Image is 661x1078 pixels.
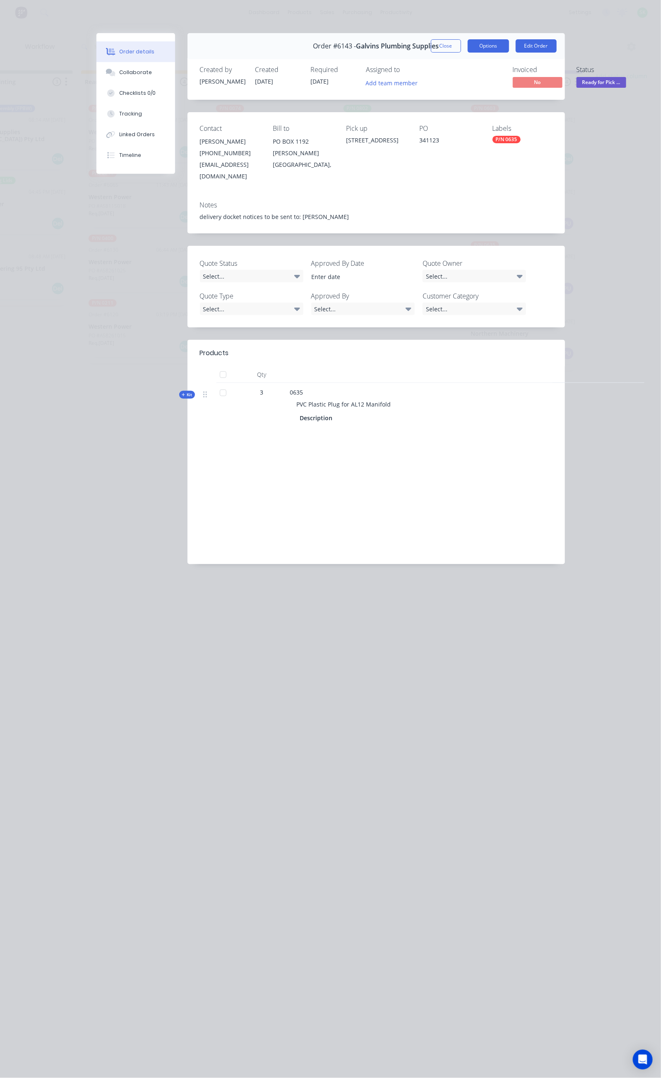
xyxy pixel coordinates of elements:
div: Open Intercom Messenger [633,1050,653,1070]
span: 3 [260,388,264,397]
label: Approved By Date [311,258,415,268]
button: Add team member [361,77,422,88]
div: [PERSON_NAME] [200,136,260,147]
div: Timeline [119,152,141,159]
div: [PHONE_NUMBER] [200,147,260,159]
div: Notes [200,201,553,209]
div: Tracking [119,110,142,118]
label: Quote Status [200,258,303,268]
div: [EMAIL_ADDRESS][DOMAIN_NAME] [200,159,260,182]
div: [STREET_ADDRESS] [346,136,406,144]
label: Approved By [311,291,415,301]
div: Required [311,66,356,74]
div: Kit [179,391,195,399]
button: Options [468,39,509,53]
button: Close [431,39,461,53]
div: Order details [119,48,154,55]
div: Select... [311,303,415,315]
label: Quote Type [200,291,303,301]
div: PO [419,125,479,132]
button: Checklists 0/0 [96,83,175,103]
div: Created [255,66,301,74]
div: P/N 0635 [493,136,521,143]
button: Collaborate [96,62,175,83]
div: Collaborate [119,69,152,76]
div: [PERSON_NAME][PHONE_NUMBER][EMAIL_ADDRESS][DOMAIN_NAME] [200,136,260,182]
span: 0635 [290,388,303,396]
label: Customer Category [423,291,526,301]
div: Bill to [273,125,333,132]
button: Add team member [366,77,423,88]
div: Assigned to [366,66,449,74]
span: Galvins Plumbing Supplies [356,42,439,50]
span: [DATE] [311,77,329,85]
div: Linked Orders [119,131,155,138]
div: Invoiced [513,66,567,74]
div: PO BOX 1192 [273,136,333,147]
button: Order details [96,41,175,62]
div: Qty [237,366,287,383]
div: Labels [493,125,553,132]
div: 341123 [419,136,479,147]
div: Contact [200,125,260,132]
span: PVC Plastic Plug for AL12 Manifold [297,400,391,408]
div: Checklists 0/0 [119,89,156,97]
div: Description [300,412,336,424]
div: Select... [423,303,526,315]
div: Select... [200,303,303,315]
div: Select... [423,270,526,282]
div: Pick up [346,125,406,132]
div: Products [200,348,229,358]
div: Created by [200,66,245,74]
label: Quote Owner [423,258,526,268]
div: [PERSON_NAME][GEOGRAPHIC_DATA], [273,147,333,171]
input: Enter date [305,270,409,283]
span: Order #6143 - [313,42,356,50]
span: Kit [182,392,192,398]
button: Tracking [96,103,175,124]
div: PO BOX 1192[PERSON_NAME][GEOGRAPHIC_DATA], [273,136,333,171]
div: delivery docket notices to be sent to: [PERSON_NAME] [200,212,553,221]
div: Select... [200,270,303,282]
div: Status [577,66,630,74]
div: [PERSON_NAME] [200,77,245,86]
span: Ready for Pick ... [577,77,626,87]
span: No [513,77,562,87]
button: Edit Order [516,39,557,53]
span: [DATE] [255,77,274,85]
button: Timeline [96,145,175,166]
button: Linked Orders [96,124,175,145]
button: Ready for Pick ... [577,77,626,89]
